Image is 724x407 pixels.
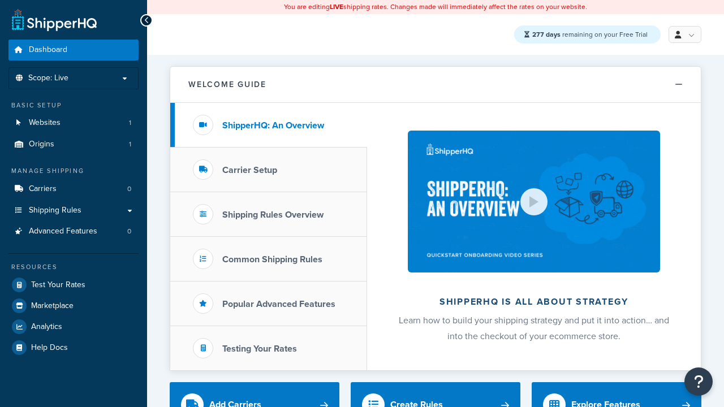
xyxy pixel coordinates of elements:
[188,80,266,89] h2: Welcome Guide
[29,227,97,236] span: Advanced Features
[8,134,139,155] li: Origins
[222,120,324,131] h3: ShipperHQ: An Overview
[532,29,561,40] strong: 277 days
[129,140,131,149] span: 1
[170,67,701,103] button: Welcome Guide
[408,131,660,272] img: ShipperHQ is all about strategy
[29,206,81,215] span: Shipping Rules
[8,337,139,358] a: Help Docs
[8,179,139,200] li: Carriers
[8,296,139,316] a: Marketplace
[8,101,139,110] div: Basic Setup
[8,317,139,337] a: Analytics
[8,112,139,133] a: Websites1
[29,45,67,55] span: Dashboard
[31,301,74,311] span: Marketplace
[8,179,139,200] a: Carriers0
[28,73,68,83] span: Scope: Live
[8,166,139,176] div: Manage Shipping
[31,280,85,290] span: Test Your Rates
[29,140,54,149] span: Origins
[222,344,297,354] h3: Testing Your Rates
[222,299,335,309] h3: Popular Advanced Features
[31,343,68,353] span: Help Docs
[129,118,131,128] span: 1
[8,221,139,242] a: Advanced Features0
[684,367,713,396] button: Open Resource Center
[29,118,61,128] span: Websites
[8,200,139,221] a: Shipping Rules
[127,184,131,194] span: 0
[222,254,322,265] h3: Common Shipping Rules
[8,112,139,133] li: Websites
[397,297,671,307] h2: ShipperHQ is all about strategy
[8,275,139,295] a: Test Your Rates
[8,262,139,272] div: Resources
[31,322,62,332] span: Analytics
[8,221,139,242] li: Advanced Features
[330,2,343,12] b: LIVE
[127,227,131,236] span: 0
[29,184,57,194] span: Carriers
[532,29,648,40] span: remaining on your Free Trial
[8,40,139,60] a: Dashboard
[8,134,139,155] a: Origins1
[399,314,669,343] span: Learn how to build your shipping strategy and put it into action… and into the checkout of your e...
[222,210,324,220] h3: Shipping Rules Overview
[222,165,277,175] h3: Carrier Setup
